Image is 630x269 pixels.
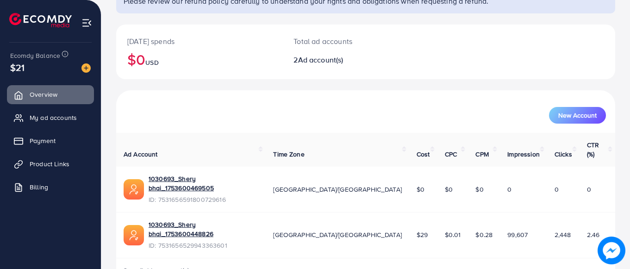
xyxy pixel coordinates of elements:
span: 0 [555,185,559,194]
span: Time Zone [273,150,304,159]
span: Billing [30,182,48,192]
span: 0 [587,185,591,194]
span: Cost [417,150,430,159]
span: 0 [507,185,511,194]
span: ID: 7531656529943363601 [149,241,258,250]
span: [GEOGRAPHIC_DATA]/[GEOGRAPHIC_DATA] [273,230,402,239]
span: My ad accounts [30,113,77,122]
span: New Account [558,112,597,119]
a: My ad accounts [7,108,94,127]
img: ic-ads-acc.e4c84228.svg [124,225,144,245]
span: Ecomdy Balance [10,51,60,60]
h2: 2 [293,56,396,64]
span: CPM [475,150,488,159]
span: USD [145,58,158,67]
a: Overview [7,85,94,104]
span: 2,448 [555,230,571,239]
a: Payment [7,131,94,150]
span: Product Links [30,159,69,169]
span: 2.46 [587,230,600,239]
span: $0 [475,185,483,194]
span: $29 [417,230,428,239]
img: ic-ads-acc.e4c84228.svg [124,179,144,200]
p: Total ad accounts [293,36,396,47]
span: Clicks [555,150,572,159]
img: image [598,237,625,264]
img: logo [9,13,72,27]
a: 1030693_Shery bhai_1753600469505 [149,174,258,193]
p: [DATE] spends [127,36,271,47]
span: $0.28 [475,230,493,239]
img: image [81,63,91,73]
span: Payment [30,136,56,145]
span: CTR (%) [587,140,599,159]
span: ID: 7531656591800729616 [149,195,258,204]
span: [GEOGRAPHIC_DATA]/[GEOGRAPHIC_DATA] [273,185,402,194]
span: $0.01 [445,230,461,239]
button: New Account [549,107,606,124]
h2: $0 [127,50,271,68]
span: Impression [507,150,540,159]
img: menu [81,18,92,28]
span: Overview [30,90,57,99]
span: Ad Account [124,150,158,159]
a: 1030693_Shery bhai_1753600448826 [149,220,258,239]
a: Billing [7,178,94,196]
span: CPC [445,150,457,159]
span: $0 [445,185,453,194]
a: Product Links [7,155,94,173]
span: 99,607 [507,230,528,239]
span: $0 [417,185,424,194]
span: $21 [10,61,25,74]
span: Ad account(s) [298,55,343,65]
